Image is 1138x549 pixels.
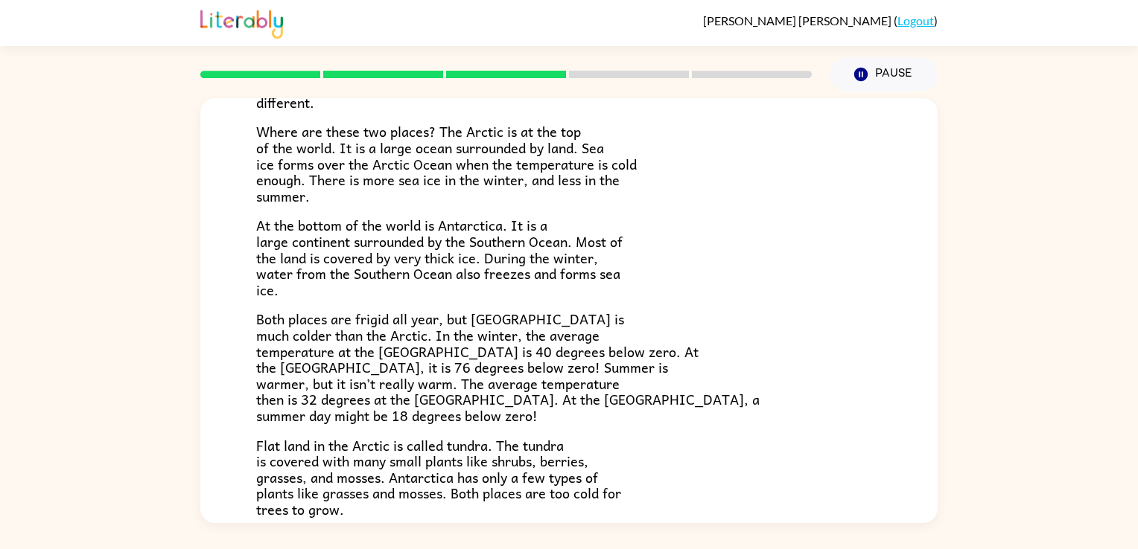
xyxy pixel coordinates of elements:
[830,57,938,91] button: Pause
[256,434,621,520] span: Flat land in the Arctic is called tundra. The tundra is covered with many small plants like shrub...
[897,13,934,28] a: Logout
[703,13,894,28] span: [PERSON_NAME] [PERSON_NAME]
[200,6,283,39] img: Literably
[256,121,637,206] span: Where are these two places? The Arctic is at the top of the world. It is a large ocean surrounded...
[256,308,760,426] span: Both places are frigid all year, but [GEOGRAPHIC_DATA] is much colder than the Arctic. In the win...
[703,13,938,28] div: ( )
[256,214,623,300] span: At the bottom of the world is Antarctica. It is a large continent surrounded by the Southern Ocea...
